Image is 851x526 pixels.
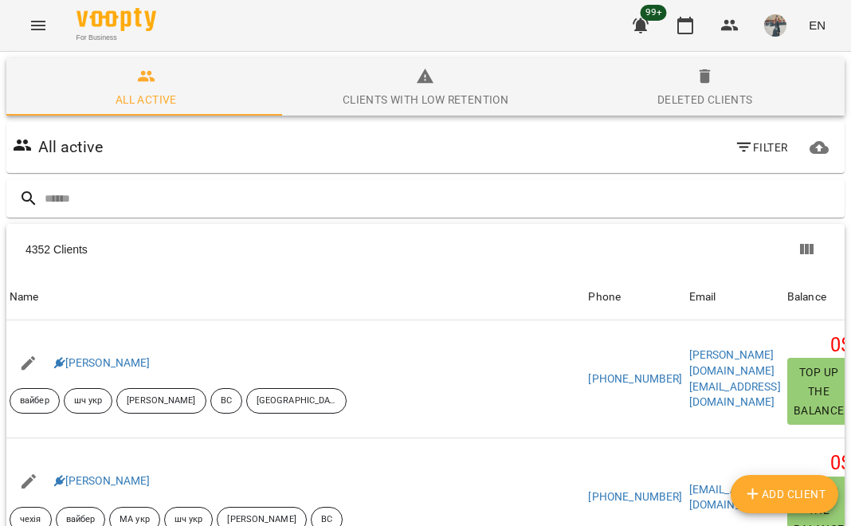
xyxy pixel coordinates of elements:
[735,138,788,157] span: Filter
[10,388,60,414] div: вайбер
[588,288,621,307] div: Phone
[689,288,716,307] div: Sort
[731,475,839,513] button: Add Client
[10,288,582,307] span: Name
[116,90,177,109] div: All active
[787,358,851,425] button: Top up the balance
[689,288,781,307] span: Email
[257,394,336,408] p: [GEOGRAPHIC_DATA]
[76,33,156,43] span: For Business
[54,474,151,487] a: [PERSON_NAME]
[787,288,826,307] div: Sort
[641,5,667,21] span: 99+
[802,10,832,40] button: EN
[25,241,437,257] div: 4352 Clients
[743,485,826,504] span: Add Client
[210,388,242,414] div: ВС
[657,90,753,109] div: Deleted clients
[764,14,786,37] img: 1de154b3173ed78b8959c7a2fc753f2d.jpeg
[588,372,682,385] a: [PHONE_NUMBER]
[787,451,851,476] h5: 0 $
[6,224,845,275] div: Table Toolbar
[246,388,347,414] div: [GEOGRAPHIC_DATA]
[19,6,57,45] button: Menu
[588,288,621,307] div: Sort
[794,363,845,420] span: Top up the balance
[689,483,781,512] a: [EMAIL_ADDRESS][DOMAIN_NAME]
[54,356,151,369] a: [PERSON_NAME]
[116,388,206,414] div: [PERSON_NAME]
[10,288,39,307] div: Sort
[76,8,156,31] img: Voopty Logo
[588,490,682,503] a: [PHONE_NUMBER]
[787,288,851,307] span: Balance
[689,288,716,307] div: Email
[10,288,39,307] div: Name
[74,394,103,408] p: шч укр
[689,348,781,408] a: [PERSON_NAME][DOMAIN_NAME][EMAIL_ADDRESS][DOMAIN_NAME]
[588,288,682,307] span: Phone
[728,133,794,162] button: Filter
[343,90,508,109] div: Clients with low retention
[20,394,49,408] p: вайбер
[809,17,826,33] span: EN
[221,394,232,408] p: ВС
[787,333,851,358] h5: 0 $
[787,288,826,307] div: Balance
[38,135,103,159] h6: All active
[64,388,113,414] div: шч укр
[127,394,195,408] p: [PERSON_NAME]
[787,230,826,269] button: Columns view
